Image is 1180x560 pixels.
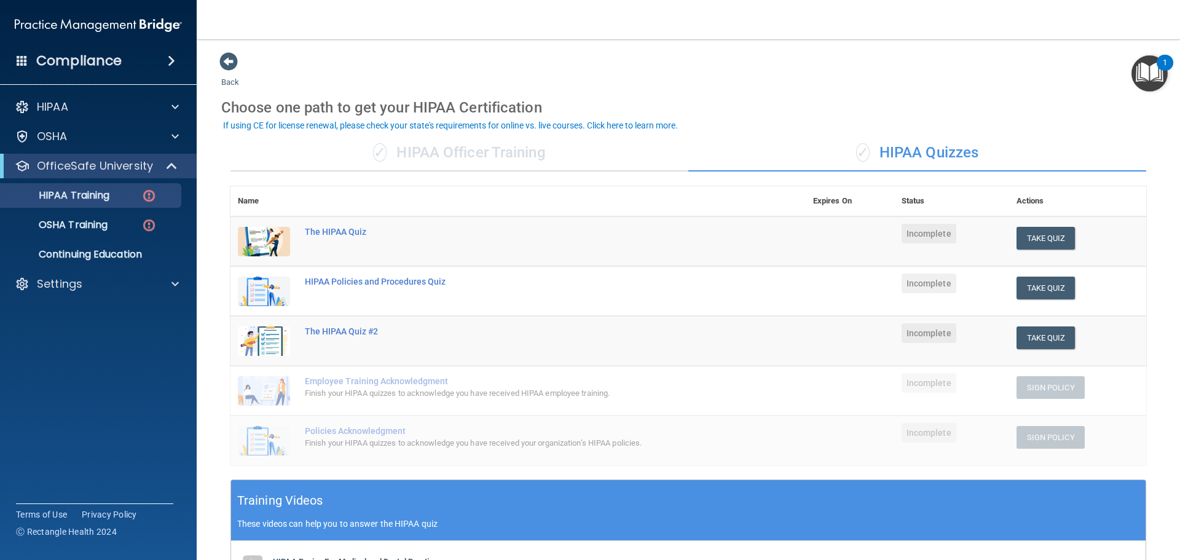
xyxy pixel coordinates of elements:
[1131,55,1168,92] button: Open Resource Center, 1 new notification
[15,13,182,37] img: PMB logo
[902,224,956,243] span: Incomplete
[221,90,1155,125] div: Choose one path to get your HIPAA Certification
[223,121,678,130] div: If using CE for license renewal, please check your state's requirements for online vs. live cours...
[37,100,68,114] p: HIPAA
[8,219,108,231] p: OSHA Training
[37,277,82,291] p: Settings
[305,227,744,237] div: The HIPAA Quiz
[1017,376,1085,399] button: Sign Policy
[806,186,894,216] th: Expires On
[305,376,744,386] div: Employee Training Acknowledgment
[305,386,744,401] div: Finish your HIPAA quizzes to acknowledge you have received HIPAA employee training.
[902,373,956,393] span: Incomplete
[902,274,956,293] span: Incomplete
[8,189,109,202] p: HIPAA Training
[15,277,179,291] a: Settings
[305,277,744,286] div: HIPAA Policies and Procedures Quiz
[894,186,1009,216] th: Status
[37,129,68,144] p: OSHA
[1163,63,1167,79] div: 1
[141,218,157,233] img: danger-circle.6113f641.png
[15,129,179,144] a: OSHA
[237,490,323,511] h5: Training Videos
[15,159,178,173] a: OfficeSafe University
[902,423,956,443] span: Incomplete
[221,119,680,132] button: If using CE for license renewal, please check your state's requirements for online vs. live cours...
[1017,227,1076,250] button: Take Quiz
[230,186,297,216] th: Name
[8,248,176,261] p: Continuing Education
[305,436,744,451] div: Finish your HIPAA quizzes to acknowledge you have received your organization’s HIPAA policies.
[688,135,1146,172] div: HIPAA Quizzes
[1017,426,1085,449] button: Sign Policy
[82,508,137,521] a: Privacy Policy
[373,143,387,162] span: ✓
[221,63,239,87] a: Back
[16,526,117,538] span: Ⓒ Rectangle Health 2024
[856,143,870,162] span: ✓
[1009,186,1146,216] th: Actions
[1017,277,1076,299] button: Take Quiz
[230,135,688,172] div: HIPAA Officer Training
[141,188,157,203] img: danger-circle.6113f641.png
[237,519,1139,529] p: These videos can help you to answer the HIPAA quiz
[305,326,744,336] div: The HIPAA Quiz #2
[1017,326,1076,349] button: Take Quiz
[305,426,744,436] div: Policies Acknowledgment
[16,508,67,521] a: Terms of Use
[37,159,153,173] p: OfficeSafe University
[902,323,956,343] span: Incomplete
[36,52,122,69] h4: Compliance
[15,100,179,114] a: HIPAA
